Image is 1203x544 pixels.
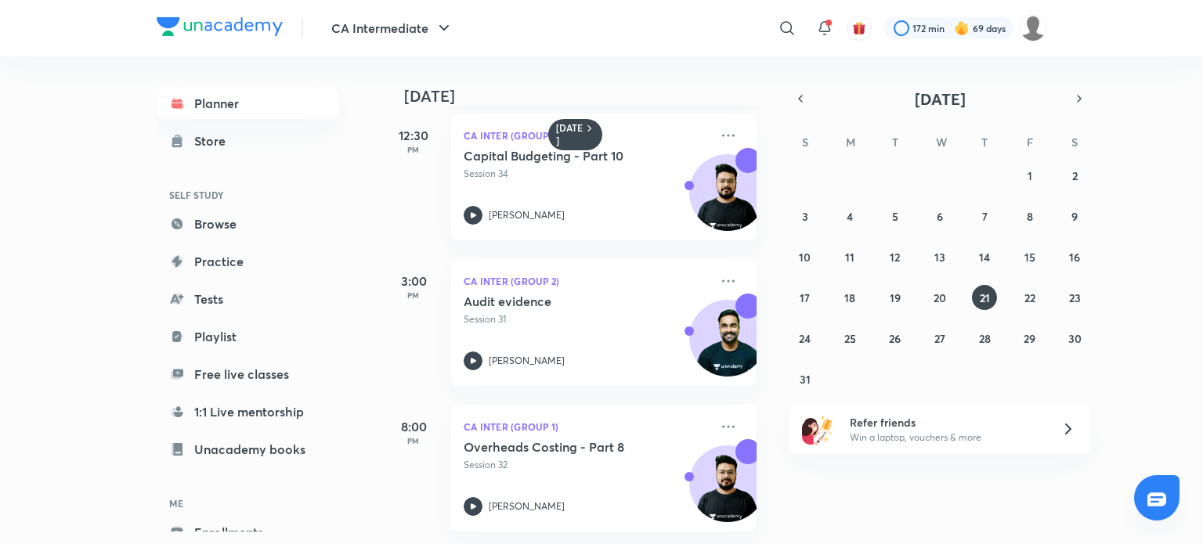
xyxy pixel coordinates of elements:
[802,135,808,150] abbr: Sunday
[793,204,818,229] button: August 3, 2025
[1072,168,1078,183] abbr: August 2, 2025
[382,436,445,445] p: PM
[1062,204,1087,229] button: August 9, 2025
[927,326,952,351] button: August 27, 2025
[852,21,866,35] img: avatar
[157,246,338,277] a: Practice
[464,148,659,164] h5: Capital Budgeting - Part 10
[157,208,338,240] a: Browse
[464,272,710,290] p: CA Inter (Group 2)
[837,244,862,269] button: August 11, 2025
[157,321,338,352] a: Playlist
[800,372,811,387] abbr: August 31, 2025
[1017,285,1042,310] button: August 22, 2025
[892,135,898,150] abbr: Tuesday
[979,250,990,265] abbr: August 14, 2025
[1027,135,1033,150] abbr: Friday
[937,209,943,224] abbr: August 6, 2025
[845,250,854,265] abbr: August 11, 2025
[1027,209,1033,224] abbr: August 8, 2025
[844,290,855,305] abbr: August 18, 2025
[889,331,901,346] abbr: August 26, 2025
[847,209,853,224] abbr: August 4, 2025
[811,88,1068,110] button: [DATE]
[690,163,765,238] img: Avatar
[464,417,710,436] p: CA Inter (Group 1)
[157,17,283,40] a: Company Logo
[883,244,908,269] button: August 12, 2025
[883,326,908,351] button: August 26, 2025
[556,122,583,147] h6: [DATE]
[1069,290,1081,305] abbr: August 23, 2025
[837,285,862,310] button: August 18, 2025
[927,204,952,229] button: August 6, 2025
[157,182,338,208] h6: SELF STUDY
[915,88,966,110] span: [DATE]
[489,354,565,368] p: [PERSON_NAME]
[982,209,988,224] abbr: August 7, 2025
[464,167,710,181] p: Session 34
[981,135,988,150] abbr: Thursday
[890,290,901,305] abbr: August 19, 2025
[837,204,862,229] button: August 4, 2025
[690,308,765,384] img: Avatar
[382,417,445,436] h5: 8:00
[934,331,945,346] abbr: August 27, 2025
[157,434,338,465] a: Unacademy books
[972,204,997,229] button: August 7, 2025
[1071,209,1078,224] abbr: August 9, 2025
[927,285,952,310] button: August 20, 2025
[382,272,445,290] h5: 3:00
[1062,326,1087,351] button: August 30, 2025
[157,396,338,427] a: 1:1 Live mentorship
[883,285,908,310] button: August 19, 2025
[802,209,808,224] abbr: August 3, 2025
[690,454,765,529] img: Avatar
[1020,15,1046,41] img: dhanak
[1017,163,1042,188] button: August 1, 2025
[934,250,945,265] abbr: August 13, 2025
[837,326,862,351] button: August 25, 2025
[954,20,970,36] img: streak
[972,285,997,310] button: August 21, 2025
[927,244,952,269] button: August 13, 2025
[934,290,946,305] abbr: August 20, 2025
[322,13,463,44] button: CA Intermediate
[382,126,445,145] h5: 12:30
[793,244,818,269] button: August 10, 2025
[1024,250,1035,265] abbr: August 15, 2025
[157,125,338,157] a: Store
[972,326,997,351] button: August 28, 2025
[802,413,833,445] img: referral
[1028,168,1032,183] abbr: August 1, 2025
[404,87,772,106] h4: [DATE]
[800,290,810,305] abbr: August 17, 2025
[793,366,818,391] button: August 31, 2025
[847,16,872,41] button: avatar
[850,414,1042,431] h6: Refer friends
[799,331,811,346] abbr: August 24, 2025
[382,290,445,300] p: PM
[793,326,818,351] button: August 24, 2025
[1071,135,1078,150] abbr: Saturday
[489,499,565,513] p: [PERSON_NAME]
[972,244,997,269] button: August 14, 2025
[1017,244,1042,269] button: August 15, 2025
[883,204,908,229] button: August 5, 2025
[1017,326,1042,351] button: August 29, 2025
[157,283,338,315] a: Tests
[194,131,235,150] div: Store
[936,135,947,150] abbr: Wednesday
[464,458,710,472] p: Session 32
[1069,250,1080,265] abbr: August 16, 2025
[464,294,659,309] h5: Audit evidence
[979,331,991,346] abbr: August 28, 2025
[464,126,710,145] p: CA Inter (Group 2)
[157,88,338,119] a: Planner
[464,312,710,326] p: Session 31
[980,290,990,305] abbr: August 21, 2025
[157,17,283,36] img: Company Logo
[382,145,445,154] p: PM
[157,490,338,517] h6: ME
[489,208,565,222] p: [PERSON_NAME]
